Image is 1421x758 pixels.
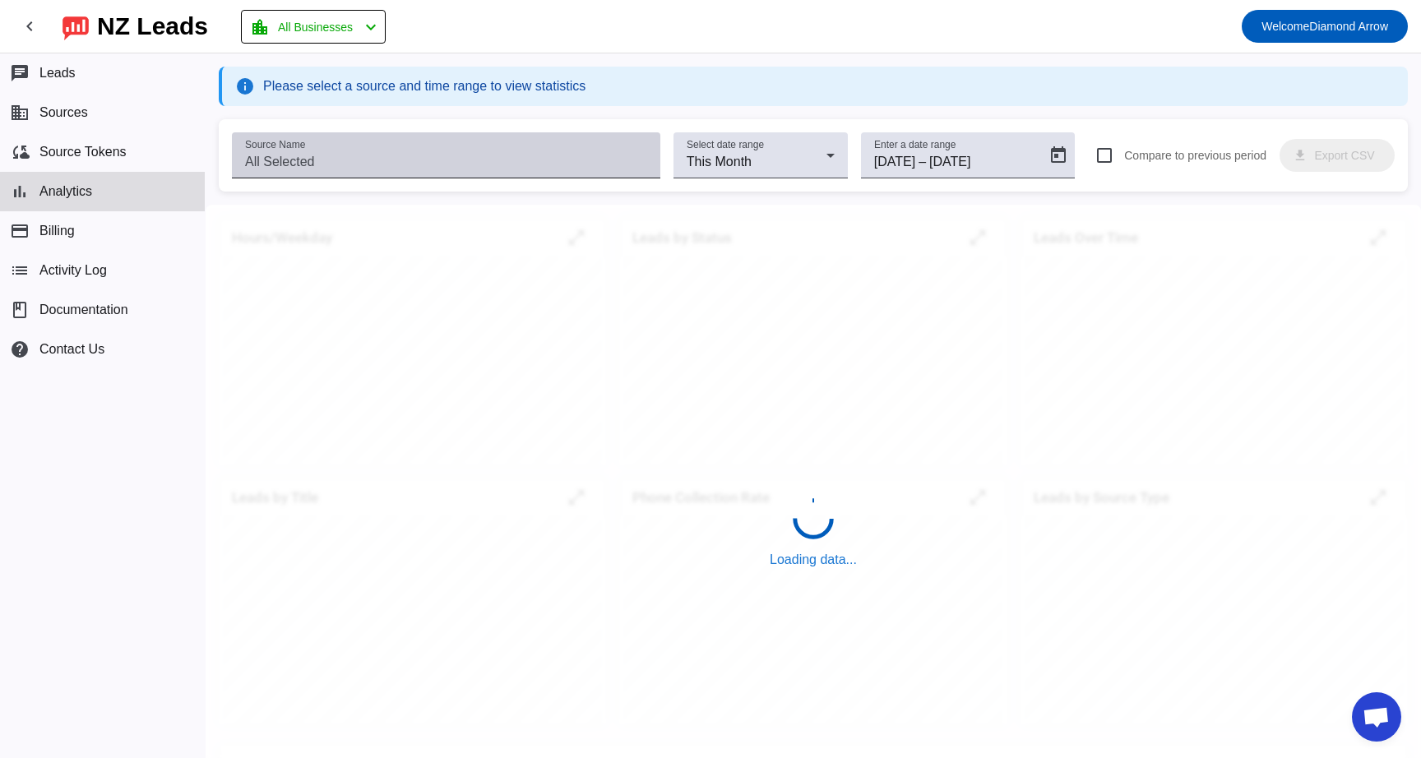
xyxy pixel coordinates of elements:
[245,140,305,150] mat-label: Source Name
[241,10,386,44] button: All Businesses
[1042,139,1075,172] button: Open calendar
[39,303,128,317] span: Documentation
[10,221,30,241] mat-icon: payment
[10,182,30,201] mat-icon: bar_chart
[250,17,270,37] mat-icon: location_city
[1261,15,1388,38] span: Diamond Arrow
[39,105,88,120] span: Sources
[929,152,1008,172] input: End date
[39,224,75,238] span: Billing
[770,552,857,567] span: Loading data...
[245,152,647,172] input: All Selected
[39,184,92,199] span: Analytics
[39,263,107,278] span: Activity Log
[278,16,353,39] span: All Businesses
[10,142,30,162] mat-icon: cloud_sync
[10,63,30,83] mat-icon: chat
[1242,10,1408,43] button: WelcomeDiamond Arrow
[687,155,752,169] span: This Month
[10,300,30,320] span: book
[10,103,30,122] mat-icon: business
[263,79,586,94] span: Please select a source and time range to view statistics
[97,15,208,38] div: NZ Leads
[10,261,30,280] mat-icon: list
[10,340,30,359] mat-icon: help
[1352,692,1401,742] a: Open chat
[62,12,89,40] img: logo
[1261,20,1309,33] span: Welcome
[20,16,39,36] mat-icon: chevron_left
[874,152,915,172] input: Start date
[361,17,381,37] mat-icon: chevron_left
[874,140,956,150] mat-label: Enter a date range
[39,342,104,357] span: Contact Us
[687,140,764,150] mat-label: Select date range
[235,76,255,96] mat-icon: info
[919,152,926,172] span: –
[39,145,127,159] span: Source Tokens
[1124,149,1266,162] span: Compare to previous period
[39,66,76,81] span: Leads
